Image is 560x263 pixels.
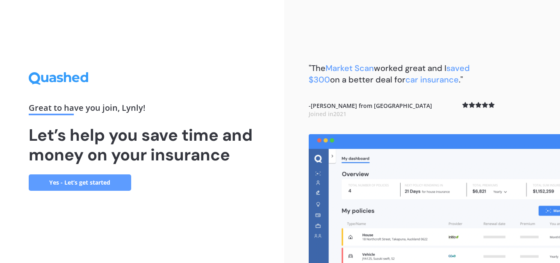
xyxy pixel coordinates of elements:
b: "The worked great and I on a better deal for ." [309,63,470,85]
a: Yes - Let’s get started [29,174,131,191]
h1: Let’s help you save time and money on your insurance [29,125,256,165]
span: Joined in 2021 [309,110,346,118]
div: Great to have you join , Lynly ! [29,104,256,115]
img: dashboard.webp [309,134,560,263]
span: Market Scan [326,63,374,73]
span: car insurance [405,74,459,85]
b: - [PERSON_NAME] from [GEOGRAPHIC_DATA] [309,102,432,118]
span: saved $300 [309,63,470,85]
